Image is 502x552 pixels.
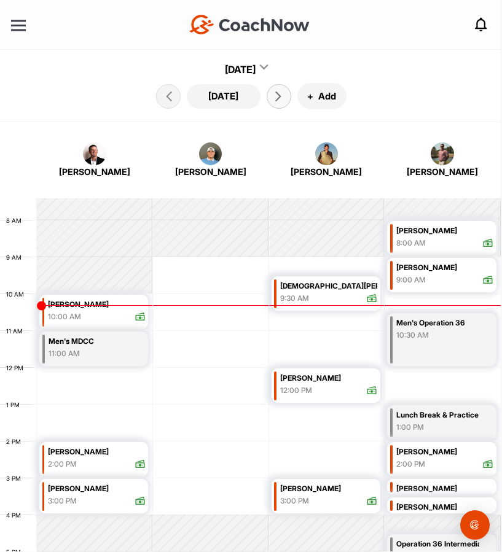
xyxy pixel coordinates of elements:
[431,142,454,166] img: square_67b95d90d14622879c0c59f72079d0a0.jpg
[280,482,377,496] div: [PERSON_NAME]
[396,422,479,433] div: 1:00 PM
[280,371,377,386] div: [PERSON_NAME]
[280,165,374,178] div: [PERSON_NAME]
[460,510,490,540] div: Open Intercom Messenger
[49,335,131,349] div: Men's MDCC
[395,165,490,178] div: [PERSON_NAME]
[396,500,494,515] div: [PERSON_NAME]
[280,293,309,304] div: 9:30 AM
[396,537,479,551] div: Operation 36 Intermediate Class
[48,311,81,322] div: 10:00 AM
[48,445,145,459] div: [PERSON_NAME]
[163,165,258,178] div: [PERSON_NAME]
[189,15,310,34] img: CoachNow
[48,496,77,507] div: 3:00 PM
[49,348,131,359] div: 11:00 AM
[48,459,77,470] div: 2:00 PM
[315,142,339,166] img: square_d878ab059a2e71ed704595ecd2975d9d.jpg
[396,238,426,249] div: 8:00 AM
[280,279,377,293] div: [DEMOGRAPHIC_DATA][PERSON_NAME]
[396,482,494,496] div: [PERSON_NAME]
[396,261,494,275] div: [PERSON_NAME]
[280,385,312,396] div: 12:00 PM
[396,408,479,422] div: Lunch Break & Practice
[48,482,145,496] div: [PERSON_NAME]
[396,274,426,286] div: 9:00 AM
[47,165,142,178] div: [PERSON_NAME]
[396,459,425,470] div: 2:00 PM
[396,224,494,238] div: [PERSON_NAME]
[297,83,347,109] button: +Add
[199,142,222,166] img: square_e23a613f319df89c3b7d878fa55ff902.jpg
[396,445,494,459] div: [PERSON_NAME]
[307,90,313,103] span: +
[83,142,106,166] img: square_33d1b9b665a970990590299d55b62fd8.jpg
[48,298,145,312] div: [PERSON_NAME]
[187,84,261,109] button: [DATE]
[280,496,309,507] div: 3:00 PM
[396,330,479,341] div: 10:30 AM
[225,62,256,77] div: [DATE]
[396,316,479,330] div: Men's Operation 36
